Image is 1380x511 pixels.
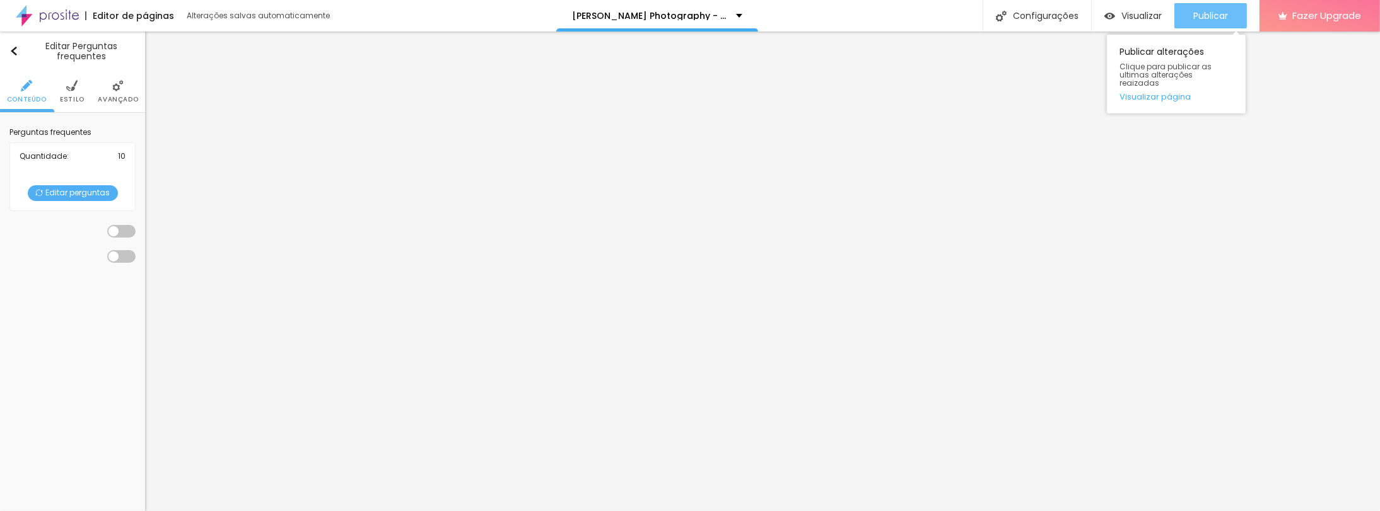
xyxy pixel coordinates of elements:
span: Conteúdo [7,96,47,103]
img: Icone [112,80,124,91]
span: Estilo [60,96,85,103]
div: Editar Perguntas frequentes [9,41,136,61]
span: Avançado [98,96,138,103]
img: Icone [66,80,78,91]
span: 10 [118,152,126,160]
div: Perguntas frequentes [9,129,136,136]
img: Icone [35,189,43,197]
img: Icone [21,80,32,91]
div: Editor de páginas [85,11,174,20]
span: Visualizar [1121,11,1162,21]
span: Publicar [1193,11,1228,21]
div: Publicar alterações [1107,35,1246,113]
a: Visualizar página [1120,93,1233,101]
button: Visualizar [1092,3,1174,28]
span: Fazer Upgrade [1292,10,1361,21]
span: Quantidade : [20,152,69,160]
div: Alterações salvas automaticamente [187,12,332,20]
iframe: Editor [145,32,1380,511]
span: Editar perguntas [28,185,118,201]
img: view-1.svg [1104,11,1115,21]
img: Icone [9,46,18,56]
button: Publicar [1174,3,1247,28]
p: [PERSON_NAME] Photography - [GEOGRAPHIC_DATA][DATE] [572,11,727,20]
span: Clique para publicar as ultimas alterações reaizadas [1120,62,1233,88]
img: Icone [996,11,1007,21]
